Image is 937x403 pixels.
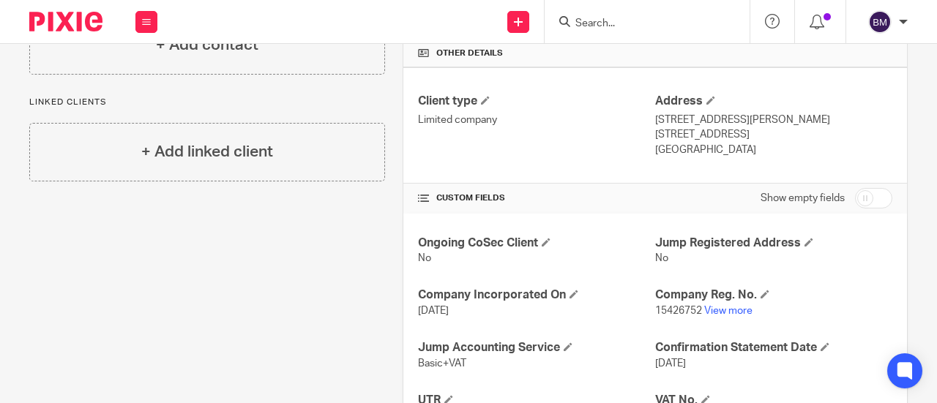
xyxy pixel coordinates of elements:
[655,113,892,127] p: [STREET_ADDRESS][PERSON_NAME]
[655,127,892,142] p: [STREET_ADDRESS]
[156,34,258,56] h4: + Add contact
[436,48,503,59] span: Other details
[655,340,892,355] h4: Confirmation Statement Date
[418,306,449,316] span: [DATE]
[418,340,655,355] h4: Jump Accounting Service
[655,253,668,263] span: No
[418,94,655,109] h4: Client type
[418,358,466,369] span: Basic+VAT
[704,306,753,316] a: View more
[868,10,892,34] img: svg%3E
[655,306,702,316] span: 15426752
[418,253,431,263] span: No
[29,12,102,31] img: Pixie
[655,143,892,157] p: [GEOGRAPHIC_DATA]
[418,236,655,251] h4: Ongoing CoSec Client
[655,236,892,251] h4: Jump Registered Address
[761,191,845,206] label: Show empty fields
[141,140,273,163] h4: + Add linked client
[29,97,385,108] p: Linked clients
[655,94,892,109] h4: Address
[418,287,655,303] h4: Company Incorporated On
[655,358,686,369] span: [DATE]
[418,113,655,127] p: Limited company
[418,192,655,204] h4: CUSTOM FIELDS
[574,18,706,31] input: Search
[655,287,892,303] h4: Company Reg. No.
